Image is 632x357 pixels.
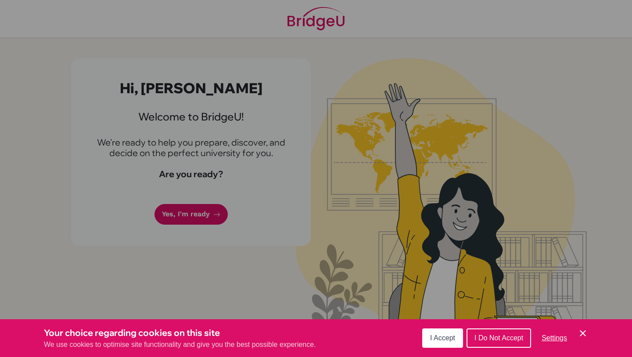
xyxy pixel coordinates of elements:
[44,339,316,350] p: We use cookies to optimise site functionality and give you the best possible experience.
[542,334,567,342] span: Settings
[535,329,574,347] button: Settings
[474,334,523,342] span: I Do Not Accept
[44,326,316,339] h3: Your choice regarding cookies on this site
[430,334,455,342] span: I Accept
[422,328,463,348] button: I Accept
[467,328,531,348] button: I Do Not Accept
[578,328,588,339] button: Save and close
